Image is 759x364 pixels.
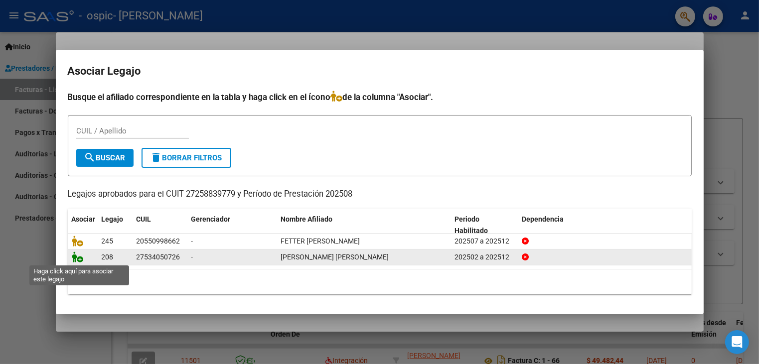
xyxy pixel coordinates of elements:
mat-icon: delete [151,151,162,163]
span: 208 [102,253,114,261]
div: 202502 a 202512 [455,251,514,263]
div: 20550998662 [137,236,180,247]
div: Open Intercom Messenger [725,330,749,354]
button: Buscar [76,149,134,167]
span: 245 [102,237,114,245]
span: Dependencia [522,215,564,223]
span: Borrar Filtros [151,153,222,162]
span: Periodo Habilitado [455,215,488,235]
span: CUIL [137,215,152,223]
datatable-header-cell: Nombre Afiliado [277,209,451,242]
span: - [191,253,193,261]
datatable-header-cell: Legajo [98,209,133,242]
div: 202507 a 202512 [455,236,514,247]
span: GAJARDO SOZZI ORIANA MAGALI [281,253,389,261]
datatable-header-cell: Periodo Habilitado [451,209,518,242]
span: Legajo [102,215,124,223]
div: 2 registros [68,269,692,294]
span: Gerenciador [191,215,231,223]
span: FETTER PAULO MARTIN [281,237,360,245]
h2: Asociar Legajo [68,62,692,81]
datatable-header-cell: Gerenciador [187,209,277,242]
datatable-header-cell: CUIL [133,209,187,242]
p: Legajos aprobados para el CUIT 27258839779 y Período de Prestación 202508 [68,188,692,201]
span: Nombre Afiliado [281,215,333,223]
span: Buscar [84,153,126,162]
div: 27534050726 [137,251,180,263]
span: Asociar [72,215,96,223]
datatable-header-cell: Dependencia [518,209,692,242]
span: - [191,237,193,245]
button: Borrar Filtros [142,148,231,168]
datatable-header-cell: Asociar [68,209,98,242]
h4: Busque el afiliado correspondiente en la tabla y haga click en el ícono de la columna "Asociar". [68,91,692,104]
mat-icon: search [84,151,96,163]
